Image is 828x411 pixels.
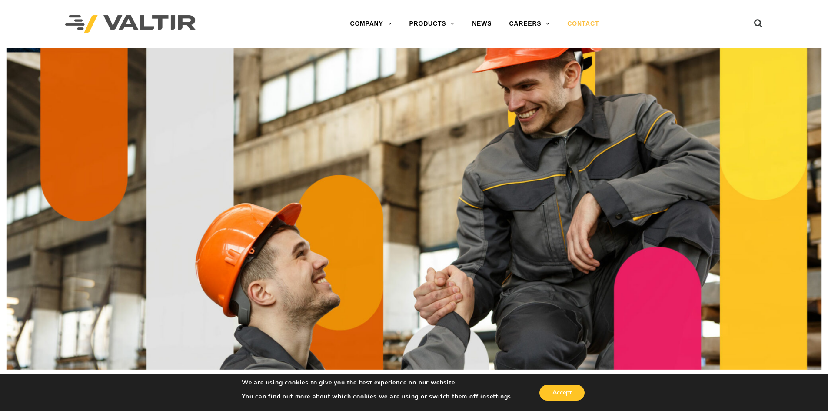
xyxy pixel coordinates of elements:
[463,15,500,33] a: NEWS
[7,48,821,370] img: Contact_1
[242,393,513,401] p: You can find out more about which cookies we are using or switch them off in .
[559,15,608,33] a: CONTACT
[486,393,511,401] button: settings
[400,15,463,33] a: PRODUCTS
[242,379,513,387] p: We are using cookies to give you the best experience on our website.
[500,15,559,33] a: CAREERS
[341,15,400,33] a: COMPANY
[539,385,585,401] button: Accept
[65,15,196,33] img: Valtir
